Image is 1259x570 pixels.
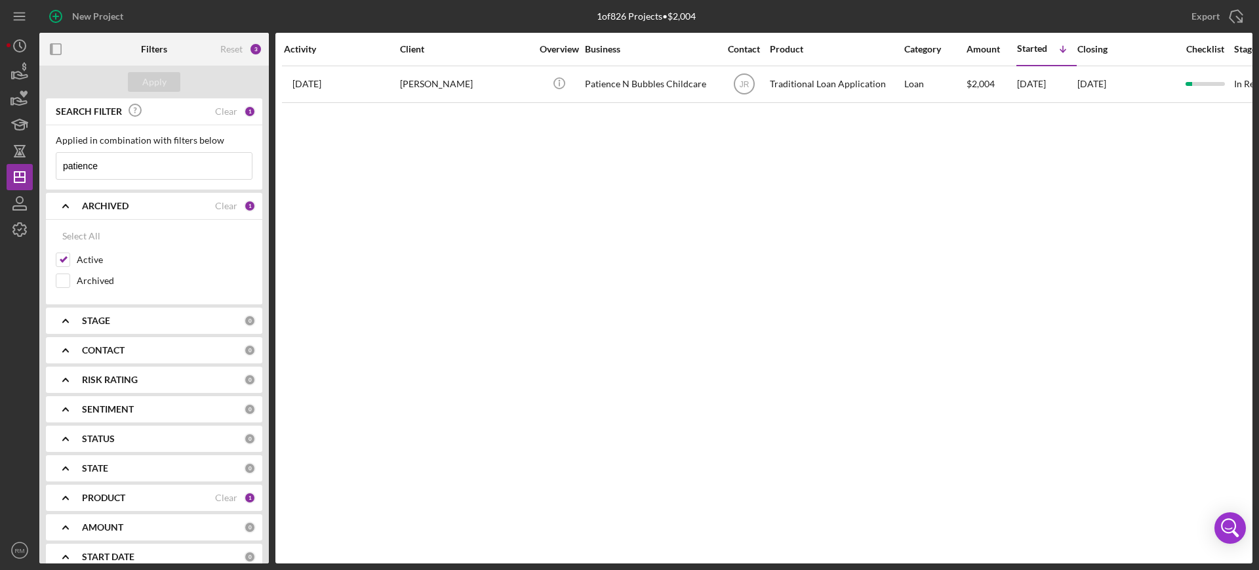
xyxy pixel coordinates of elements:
[597,11,696,22] div: 1 of 826 Projects • $2,004
[82,316,110,326] b: STAGE
[244,344,256,356] div: 0
[1017,67,1076,102] div: [DATE]
[82,434,115,444] b: STATUS
[15,547,25,554] text: RM
[284,44,399,54] div: Activity
[770,67,901,102] div: Traditional Loan Application
[1178,3,1252,30] button: Export
[82,345,125,356] b: CONTACT
[967,67,1016,102] div: $2,004
[904,67,965,102] div: Loan
[82,463,108,474] b: STATE
[220,44,243,54] div: Reset
[128,72,180,92] button: Apply
[142,72,167,92] div: Apply
[56,223,107,249] button: Select All
[56,135,252,146] div: Applied in combination with filters below
[244,374,256,386] div: 0
[244,551,256,563] div: 0
[1191,3,1220,30] div: Export
[244,521,256,533] div: 0
[244,200,256,212] div: 1
[39,3,136,30] button: New Project
[292,79,321,89] time: 2025-06-11 00:04
[82,404,134,415] b: SENTIMENT
[400,67,531,102] div: [PERSON_NAME]
[62,223,100,249] div: Select All
[215,201,237,211] div: Clear
[244,492,256,504] div: 1
[719,44,769,54] div: Contact
[72,3,123,30] div: New Project
[244,106,256,117] div: 1
[215,106,237,117] div: Clear
[1077,78,1106,89] time: [DATE]
[82,201,129,211] b: ARCHIVED
[77,274,252,287] label: Archived
[534,44,584,54] div: Overview
[249,43,262,56] div: 3
[7,537,33,563] button: RM
[244,403,256,415] div: 0
[141,44,167,54] b: Filters
[77,253,252,266] label: Active
[244,315,256,327] div: 0
[82,522,123,533] b: AMOUNT
[585,44,716,54] div: Business
[585,67,716,102] div: Patience N Bubbles Childcare
[244,433,256,445] div: 0
[215,493,237,503] div: Clear
[82,493,125,503] b: PRODUCT
[967,44,1016,54] div: Amount
[904,44,965,54] div: Category
[1177,44,1233,54] div: Checklist
[82,552,134,562] b: START DATE
[82,375,138,385] b: RISK RATING
[1214,512,1246,544] div: Open Intercom Messenger
[770,44,901,54] div: Product
[739,80,749,89] text: JR
[56,106,122,117] b: SEARCH FILTER
[400,44,531,54] div: Client
[1077,44,1176,54] div: Closing
[244,462,256,474] div: 0
[1017,43,1047,54] div: Started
